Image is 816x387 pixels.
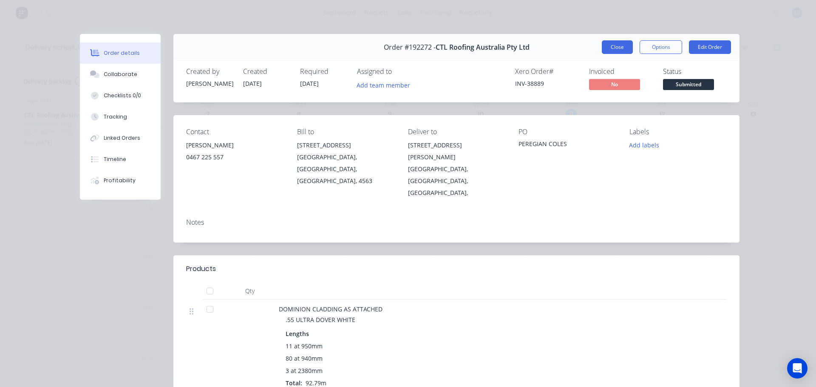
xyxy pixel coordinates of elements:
[297,139,394,151] div: [STREET_ADDRESS]
[186,128,283,136] div: Contact
[300,79,319,88] span: [DATE]
[602,40,633,54] button: Close
[279,305,382,313] span: DOMINION CLADDING AS ATTACHED
[286,316,355,324] span: .55 ULTRA DOVER WHITE
[663,68,727,76] div: Status
[384,43,436,51] span: Order #192272 -
[408,163,505,199] div: [GEOGRAPHIC_DATA], [GEOGRAPHIC_DATA], [GEOGRAPHIC_DATA],
[518,139,616,151] div: PEREGIAN COLES
[80,127,161,149] button: Linked Orders
[186,264,216,274] div: Products
[352,79,415,90] button: Add team member
[689,40,731,54] button: Edit Order
[80,149,161,170] button: Timeline
[104,49,140,57] div: Order details
[80,170,161,191] button: Profitability
[300,68,347,76] div: Required
[80,64,161,85] button: Collaborate
[186,151,283,163] div: 0467 225 557
[104,134,140,142] div: Linked Orders
[408,139,505,199] div: [STREET_ADDRESS][PERSON_NAME][GEOGRAPHIC_DATA], [GEOGRAPHIC_DATA], [GEOGRAPHIC_DATA],
[80,106,161,127] button: Tracking
[663,79,714,92] button: Submitted
[589,79,640,90] span: No
[186,218,727,226] div: Notes
[357,68,442,76] div: Assigned to
[408,139,505,163] div: [STREET_ADDRESS][PERSON_NAME]
[286,354,323,363] span: 80 at 940mm
[589,68,653,76] div: Invoiced
[104,113,127,121] div: Tracking
[640,40,682,54] button: Options
[357,79,415,90] button: Add team member
[515,79,579,88] div: INV-38889
[243,68,290,76] div: Created
[408,128,505,136] div: Deliver to
[186,79,233,88] div: [PERSON_NAME]
[104,71,137,78] div: Collaborate
[286,379,302,387] span: Total:
[286,366,323,375] span: 3 at 2380mm
[286,342,323,350] span: 11 at 950mm
[104,155,126,163] div: Timeline
[243,79,262,88] span: [DATE]
[186,139,283,151] div: [PERSON_NAME]
[286,329,309,338] span: Lengths
[787,358,807,379] div: Open Intercom Messenger
[297,151,394,187] div: [GEOGRAPHIC_DATA], [GEOGRAPHIC_DATA], [GEOGRAPHIC_DATA], 4563
[302,379,330,387] span: 92.79m
[518,128,616,136] div: PO
[515,68,579,76] div: Xero Order #
[80,42,161,64] button: Order details
[297,128,394,136] div: Bill to
[663,79,714,90] span: Submitted
[436,43,530,51] span: CTL Roofing Australia Pty Ltd
[104,92,141,99] div: Checklists 0/0
[186,68,233,76] div: Created by
[629,128,727,136] div: Labels
[224,282,275,299] div: Qty
[186,139,283,167] div: [PERSON_NAME]0467 225 557
[104,177,136,184] div: Profitability
[80,85,161,106] button: Checklists 0/0
[625,139,664,151] button: Add labels
[297,139,394,187] div: [STREET_ADDRESS][GEOGRAPHIC_DATA], [GEOGRAPHIC_DATA], [GEOGRAPHIC_DATA], 4563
